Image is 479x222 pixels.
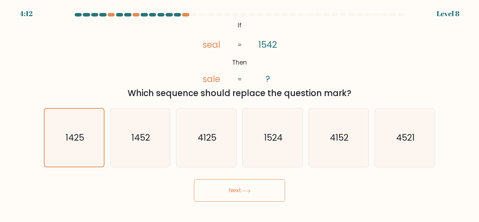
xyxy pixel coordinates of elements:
[265,73,270,86] tspan: ?
[258,39,277,51] tspan: 1542
[237,41,242,49] tspan: =
[185,19,294,86] svg: @import url('[URL][DOMAIN_NAME]);
[20,8,33,19] div: 4:12
[437,8,459,19] div: Level 8
[131,132,150,144] text: 1452
[203,73,220,85] tspan: sale
[65,132,84,144] text: 1425
[48,87,431,100] div: Which sequence should replace the question mark?
[237,75,242,83] tspan: =
[194,179,285,202] button: Next
[238,21,242,29] tspan: If
[232,58,247,67] tspan: Then
[264,132,282,144] text: 1524
[396,132,415,144] text: 4521
[198,132,216,144] text: 4125
[330,132,349,144] text: 4152
[203,39,220,51] tspan: seal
